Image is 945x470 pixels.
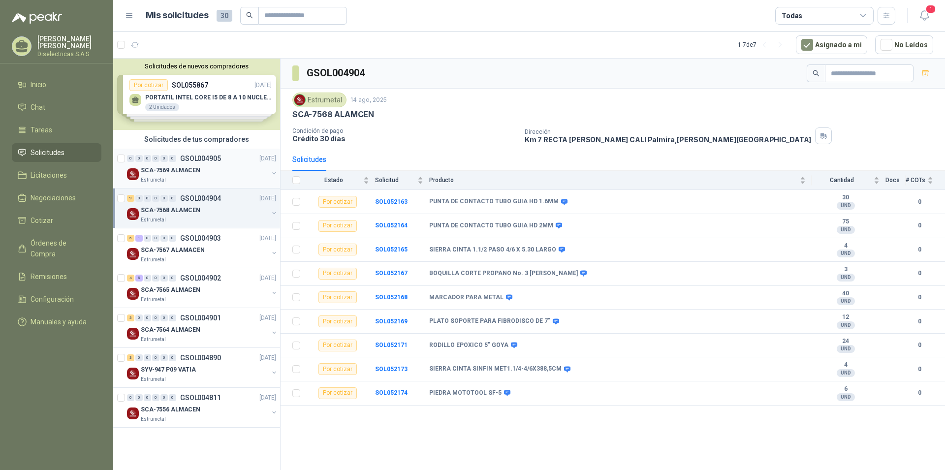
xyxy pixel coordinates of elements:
[812,171,885,190] th: Cantidad
[31,238,92,259] span: Órdenes de Compra
[113,130,280,149] div: Solicitudes de tus compradores
[31,271,67,282] span: Remisiones
[141,336,166,344] p: Estrumetal
[127,314,134,321] div: 3
[318,196,357,208] div: Por cotizar
[812,385,880,393] b: 6
[837,393,855,401] div: UND
[375,246,408,253] a: SOL052165
[837,297,855,305] div: UND
[812,177,872,184] span: Cantidad
[375,222,408,229] b: SOL052164
[782,10,802,21] div: Todas
[135,354,143,361] div: 0
[259,393,276,403] p: [DATE]
[525,135,812,144] p: Km 7 RECTA [PERSON_NAME] CALI Palmira , [PERSON_NAME][GEOGRAPHIC_DATA]
[160,275,168,282] div: 0
[141,296,166,304] p: Estrumetal
[152,235,159,242] div: 0
[141,176,166,184] p: Estrumetal
[127,352,278,383] a: 3 0 0 0 0 0 GSOL004890[DATE] Company LogoSYV-947 P09 VATIAEstrumetal
[12,188,101,207] a: Negociaciones
[906,245,933,254] b: 0
[127,275,134,282] div: 4
[127,407,139,419] img: Company Logo
[318,291,357,303] div: Por cotizar
[375,294,408,301] a: SOL052168
[429,294,504,302] b: MARCADOR PARA METAL
[117,63,276,70] button: Solicitudes de nuevos compradores
[429,365,562,373] b: SIERRA CINTA SINFIN MET1.1/4-4/6X388,5CM
[127,168,139,180] img: Company Logo
[318,315,357,327] div: Por cotizar
[812,338,880,345] b: 24
[169,195,176,202] div: 0
[31,102,45,113] span: Chat
[127,328,139,340] img: Company Logo
[12,12,62,24] img: Logo peakr
[180,155,221,162] p: GSOL004905
[837,345,855,353] div: UND
[259,194,276,203] p: [DATE]
[169,394,176,401] div: 0
[318,363,357,375] div: Por cotizar
[141,405,200,414] p: SCA-7556 ALMACEN
[144,275,151,282] div: 0
[246,12,253,19] span: search
[127,155,134,162] div: 0
[127,368,139,379] img: Company Logo
[135,314,143,321] div: 0
[375,177,415,184] span: Solicitud
[906,293,933,302] b: 0
[144,314,151,321] div: 0
[259,353,276,363] p: [DATE]
[144,155,151,162] div: 0
[127,153,278,184] a: 0 0 0 0 0 0 GSOL004905[DATE] Company LogoSCA-7569 ALMACENEstrumetal
[12,211,101,230] a: Cotizar
[152,155,159,162] div: 0
[152,354,159,361] div: 0
[135,275,143,282] div: 5
[375,198,408,205] b: SOL052163
[127,192,278,224] a: 9 0 0 0 0 0 GSOL004904[DATE] Company LogoSCA-7568 ALAMCENEstrumetal
[160,155,168,162] div: 0
[127,394,134,401] div: 0
[141,376,166,383] p: Estrumetal
[169,155,176,162] div: 0
[31,316,87,327] span: Manuales y ayuda
[141,216,166,224] p: Estrumetal
[141,246,205,255] p: SCA-7567 ALAMACEN
[375,366,408,373] a: SOL052173
[12,121,101,139] a: Tareas
[127,312,278,344] a: 3 0 0 0 0 0 GSOL004901[DATE] Company LogoSCA-7564 ALMACENEstrumetal
[152,195,159,202] div: 0
[127,288,139,300] img: Company Logo
[12,143,101,162] a: Solicitudes
[127,354,134,361] div: 3
[906,171,945,190] th: # COTs
[375,318,408,325] a: SOL052169
[292,127,517,134] p: Condición de pago
[160,195,168,202] div: 0
[915,7,933,25] button: 1
[127,232,278,264] a: 5 1 0 0 0 0 GSOL004903[DATE] Company LogoSCA-7567 ALAMACENEstrumetal
[180,235,221,242] p: GSOL004903
[12,98,101,117] a: Chat
[113,59,280,130] div: Solicitudes de nuevos compradoresPor cotizarSOL055867[DATE] PORTATIL INTEL CORE I5 DE 8 A 10 NUCL...
[180,195,221,202] p: GSOL004904
[375,342,408,348] a: SOL052171
[307,65,366,81] h3: GSOL004904
[160,314,168,321] div: 0
[144,394,151,401] div: 0
[127,272,278,304] a: 4 5 0 0 0 0 GSOL004902[DATE] Company LogoSCA-7565 ALMACENEstrumetal
[906,269,933,278] b: 0
[259,154,276,163] p: [DATE]
[906,177,925,184] span: # COTs
[141,206,200,215] p: SCA-7568 ALAMCEN
[318,220,357,232] div: Por cotizar
[141,325,200,335] p: SCA-7564 ALMACEN
[318,244,357,255] div: Por cotizar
